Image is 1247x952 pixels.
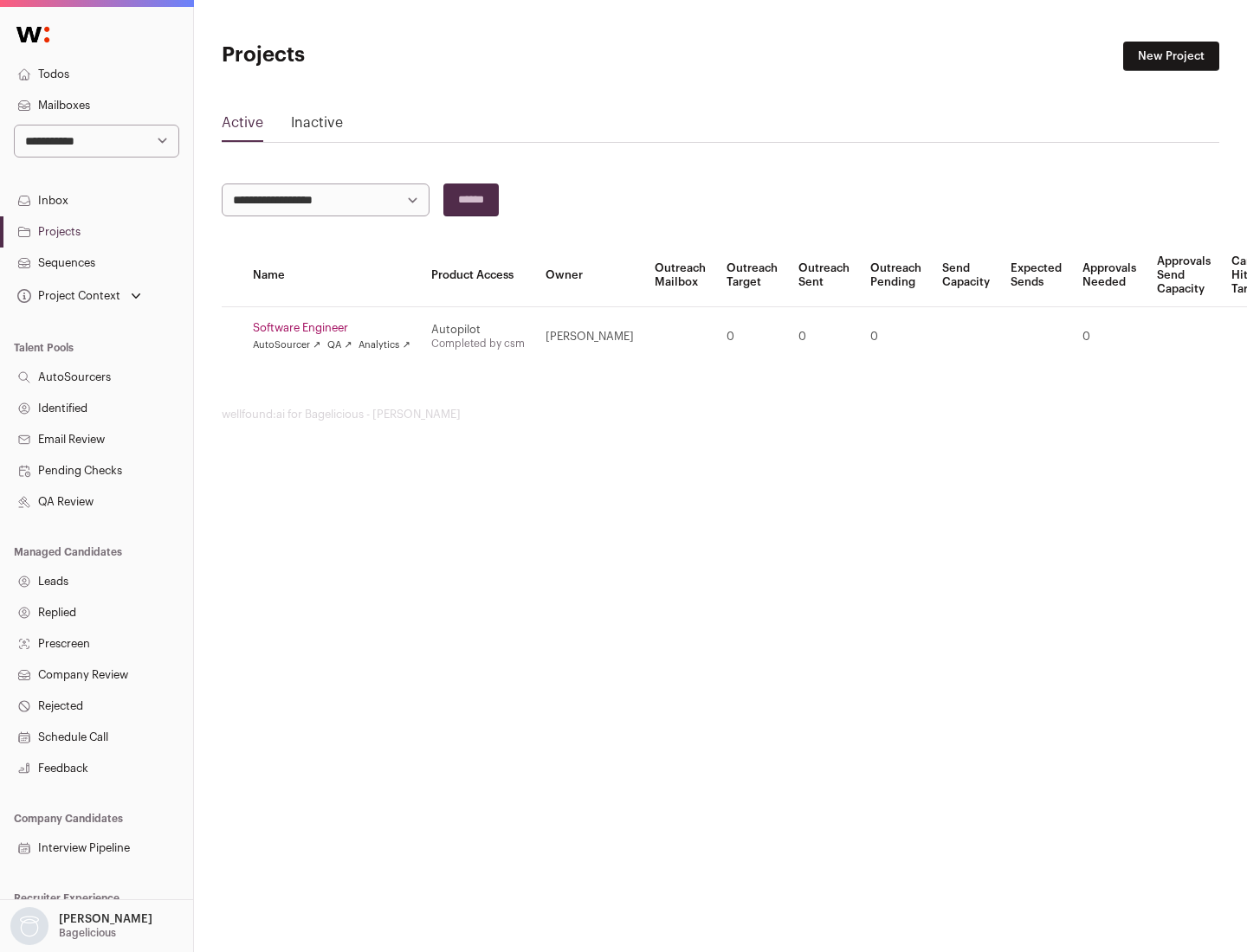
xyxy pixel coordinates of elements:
[14,289,120,303] div: Project Context
[1123,42,1219,71] a: New Project
[14,284,145,308] button: Open dropdown
[1072,244,1147,307] th: Approvals Needed
[7,17,59,52] img: Wellfound
[431,338,525,349] a: Completed by csm
[644,244,716,307] th: Outreach Mailbox
[860,244,932,307] th: Outreach Pending
[716,307,788,367] td: 0
[253,338,320,352] a: AutoSourcer ↗
[788,244,860,307] th: Outreach Sent
[359,338,410,352] a: Analytics ↗
[1147,244,1221,307] th: Approvals Send Capacity
[932,244,1000,307] th: Send Capacity
[421,244,535,307] th: Product Access
[788,307,860,367] td: 0
[253,321,410,335] a: Software Engineer
[10,907,48,945] img: nopic.png
[222,113,263,140] a: Active
[242,244,421,307] th: Name
[222,42,554,69] h1: Projects
[431,323,525,337] div: Autopilot
[222,408,1219,421] footer: wellfound:ai for Bagelicious - [PERSON_NAME]
[59,926,116,940] p: Bagelicious
[59,912,152,926] p: [PERSON_NAME]
[7,907,156,945] button: Open dropdown
[1072,307,1147,367] td: 0
[535,307,644,367] td: [PERSON_NAME]
[291,113,343,140] a: Inactive
[716,244,788,307] th: Outreach Target
[535,244,644,307] th: Owner
[327,338,352,352] a: QA ↗
[860,307,932,367] td: 0
[1000,244,1072,307] th: Expected Sends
